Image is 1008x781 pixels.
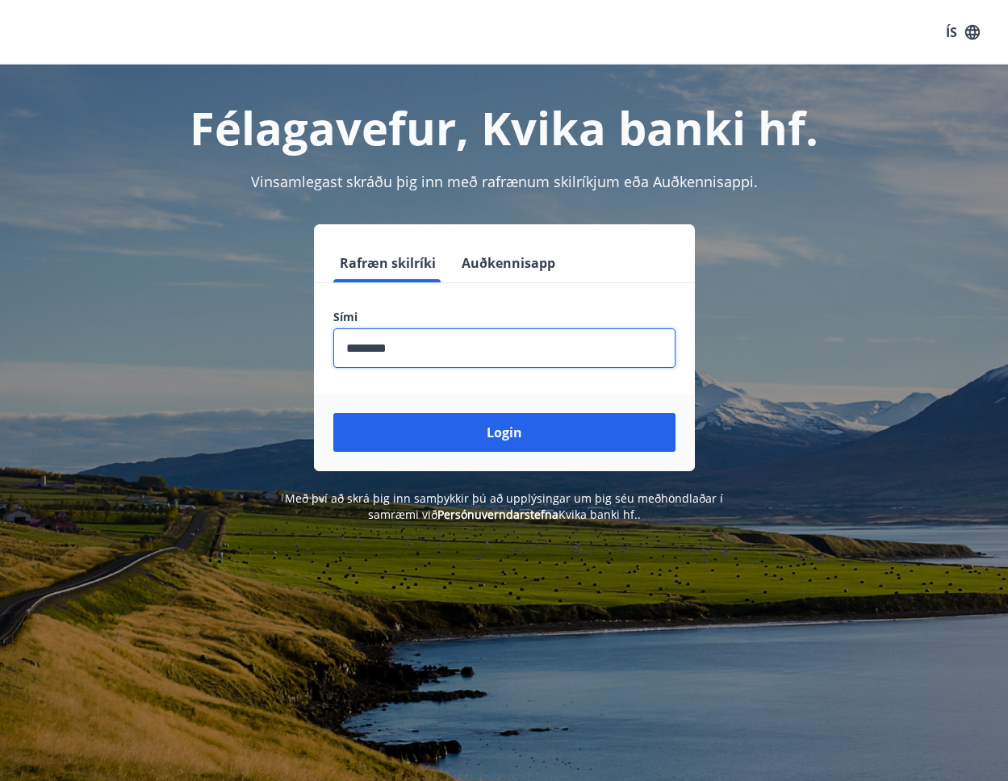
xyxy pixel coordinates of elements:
a: Persónuverndarstefna [437,507,558,522]
button: Rafræn skilríki [333,244,442,282]
label: Sími [333,309,675,325]
span: Með því að skrá þig inn samþykkir þú að upplýsingar um þig séu meðhöndlaðar í samræmi við Kvika b... [285,491,723,522]
h1: Félagavefur, Kvika banki hf. [19,97,989,158]
button: Login [333,413,675,452]
span: Vinsamlegast skráðu þig inn með rafrænum skilríkjum eða Auðkennisappi. [251,172,758,191]
button: ÍS [937,18,989,47]
button: Auðkennisapp [455,244,562,282]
